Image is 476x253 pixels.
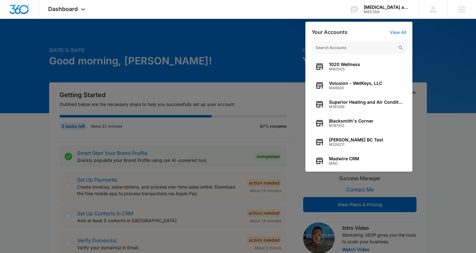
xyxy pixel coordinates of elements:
span: M326211 [329,142,383,147]
span: [PERSON_NAME] BC Test [329,137,383,142]
span: Madwire CRM [329,156,359,161]
span: M40005 [329,67,360,71]
div: account name [364,5,410,10]
span: Dashboard [48,6,78,12]
button: Madwire CRMMAD [312,151,406,170]
span: 1020 Wellness [329,62,360,67]
span: M187612 [329,124,373,128]
button: 1020 WellnessM40005 [312,57,406,76]
span: MAD [329,161,359,166]
input: Search Accounts [312,41,406,54]
span: Volusion - WetKeys, LLC [329,81,382,86]
span: Blacksmith's Corner [329,118,373,124]
span: M46620 [329,86,382,90]
h2: Your Accounts [312,29,348,35]
button: Volusion - WetKeys, LLCM46620 [312,76,406,95]
button: Blacksmith's CornerM187612 [312,114,406,133]
span: M181266 [329,105,403,109]
button: [PERSON_NAME] BC TestM326211 [312,133,406,151]
button: Superior Heating and Air ConditioningM181266 [312,95,406,114]
div: account id [364,10,410,14]
a: View All [390,30,406,35]
span: Superior Heating and Air Conditioning [329,100,403,105]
